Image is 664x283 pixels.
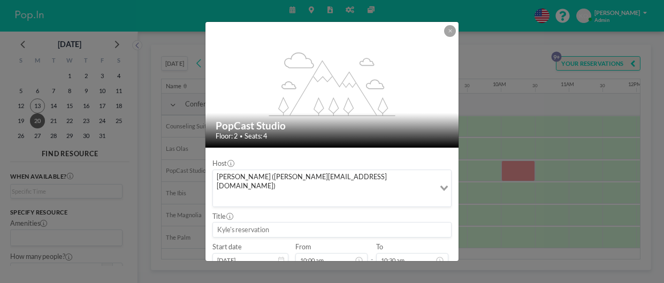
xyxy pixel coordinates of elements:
[245,132,267,141] span: Seats: 4
[216,132,238,141] span: Floor: 2
[212,159,234,168] label: Host
[215,172,432,191] span: [PERSON_NAME] ([PERSON_NAME][EMAIL_ADDRESS][DOMAIN_NAME])
[295,243,311,251] label: From
[212,212,233,221] label: Title
[376,243,383,251] label: To
[214,193,433,204] input: Search for option
[213,223,451,237] input: Kyle's reservation
[216,119,449,132] h2: PopCast Studio
[212,243,242,251] label: Start date
[213,170,451,206] div: Search for option
[240,133,242,140] span: •
[371,246,373,264] span: -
